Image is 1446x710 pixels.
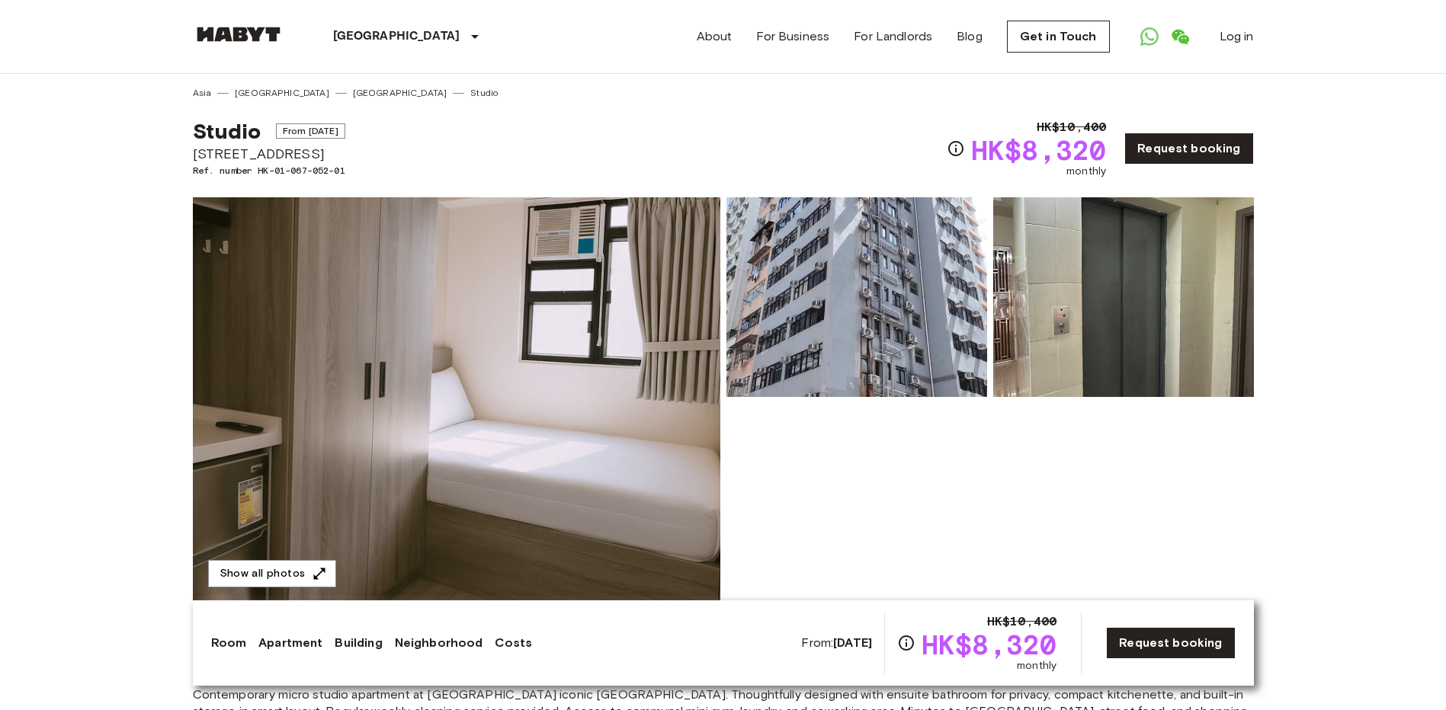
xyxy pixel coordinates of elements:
a: For Business [756,27,829,46]
span: Studio [193,118,261,144]
svg: Check cost overview for full price breakdown. Please note that discounts apply to new joiners onl... [897,634,915,652]
a: Studio [470,86,498,100]
a: Room [211,634,247,652]
a: Request booking [1124,133,1253,165]
a: Request booking [1106,627,1235,659]
a: Log in [1220,27,1254,46]
img: Picture of unit HK-01-067-052-01 [726,197,987,397]
a: Get in Touch [1007,21,1110,53]
a: Apartment [258,634,322,652]
svg: Check cost overview for full price breakdown. Please note that discounts apply to new joiners onl... [947,139,965,158]
img: Picture of unit HK-01-067-052-01 [993,197,1254,397]
a: Costs [495,634,532,652]
span: monthly [1066,164,1106,179]
a: For Landlords [854,27,932,46]
a: Neighborhood [395,634,483,652]
span: From [DATE] [276,123,345,139]
span: HK$8,320 [922,631,1056,658]
a: About [697,27,733,46]
a: [GEOGRAPHIC_DATA] [235,86,329,100]
span: Ref. number HK-01-067-052-01 [193,164,345,177]
img: Habyt [193,27,284,42]
span: [STREET_ADDRESS] [193,144,345,164]
span: HK$8,320 [971,136,1106,164]
span: HK$10,400 [987,612,1056,631]
b: [DATE] [833,635,872,650]
button: Show all photos [208,560,336,588]
p: [GEOGRAPHIC_DATA] [333,27,460,46]
a: Asia [193,86,212,100]
span: From: [801,635,872,651]
span: monthly [1017,658,1056,673]
span: HK$10,400 [1037,118,1106,136]
a: Open WhatsApp [1134,21,1165,52]
img: Marketing picture of unit HK-01-067-052-01 [193,197,720,603]
a: Building [335,634,382,652]
a: Blog [957,27,983,46]
a: [GEOGRAPHIC_DATA] [353,86,447,100]
a: Open WeChat [1165,21,1195,52]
